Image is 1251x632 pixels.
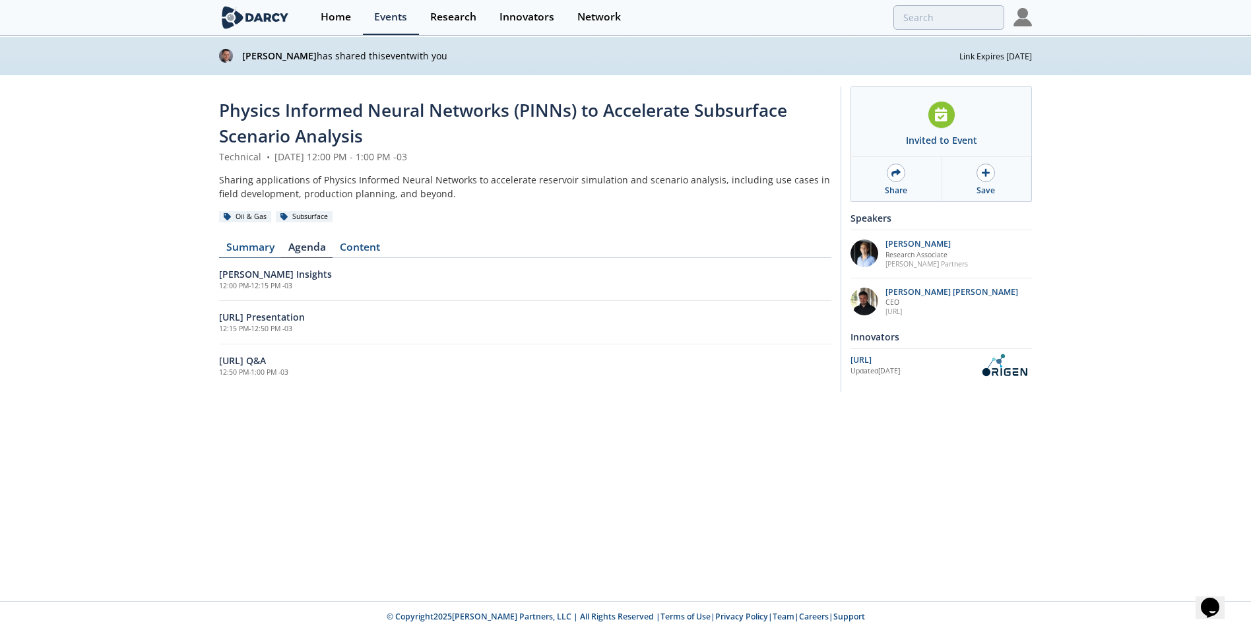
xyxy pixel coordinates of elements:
a: Terms of Use [660,611,711,622]
p: has shared this event with you [242,49,959,63]
p: [PERSON_NAME] [885,239,968,249]
h6: [URL] Q&A [219,354,831,367]
img: Profile [1013,8,1032,26]
div: Sharing applications of Physics Informed Neural Networks to accelerate reservoir simulation and s... [219,173,831,201]
a: Team [773,611,794,622]
div: Innovators [499,12,554,22]
div: Home [321,12,351,22]
div: Share [885,185,907,197]
h6: [PERSON_NAME] Insights [219,267,831,281]
div: [URL] [850,354,977,366]
a: Careers [799,611,829,622]
a: Agenda [281,242,333,258]
img: 20112e9a-1f67-404a-878c-a26f1c79f5da [850,288,878,315]
img: logo-wide.svg [219,6,291,29]
img: OriGen.AI [977,354,1032,377]
a: Support [833,611,865,622]
div: Oil & Gas [219,211,271,223]
div: Speakers [850,206,1032,230]
span: • [264,150,272,163]
h5: 12:15 PM - 12:50 PM -03 [219,324,831,334]
h5: 12:50 PM - 1:00 PM -03 [219,367,831,378]
p: CEO [885,298,1018,307]
a: Summary [219,242,281,258]
p: [PERSON_NAME] Partners [885,259,968,269]
div: Invited to Event [906,133,977,147]
div: Events [374,12,407,22]
div: Technical [DATE] 12:00 PM - 1:00 PM -03 [219,150,831,164]
p: © Copyright 2025 [PERSON_NAME] Partners, LLC | All Rights Reserved | | | | | [137,611,1114,623]
div: Research [430,12,476,22]
a: [URL] Updated[DATE] OriGen.AI [850,354,1032,377]
div: Innovators [850,325,1032,348]
div: Updated [DATE] [850,366,977,377]
div: Save [977,185,995,197]
div: Link Expires [DATE] [959,48,1032,63]
p: [PERSON_NAME] [PERSON_NAME] [885,288,1018,297]
span: Physics Informed Neural Networks (PINNs) to Accelerate Subsurface Scenario Analysis [219,98,787,148]
div: Network [577,12,621,22]
div: Subsurface [276,211,333,223]
iframe: chat widget [1196,579,1238,619]
img: 1EXUV5ipS3aUf9wnAL7U [850,239,878,267]
a: Privacy Policy [715,611,768,622]
h6: [URL] Presentation [219,310,831,324]
img: b519afcd-38bb-4c85-b38e-bbd73bfb3a9c [219,49,233,63]
input: Advanced Search [893,5,1004,30]
h5: 12:00 PM - 12:15 PM -03 [219,281,831,292]
strong: [PERSON_NAME] [242,49,317,62]
p: Research Associate [885,250,968,259]
a: Content [333,242,387,258]
p: [URL] [885,307,1018,316]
